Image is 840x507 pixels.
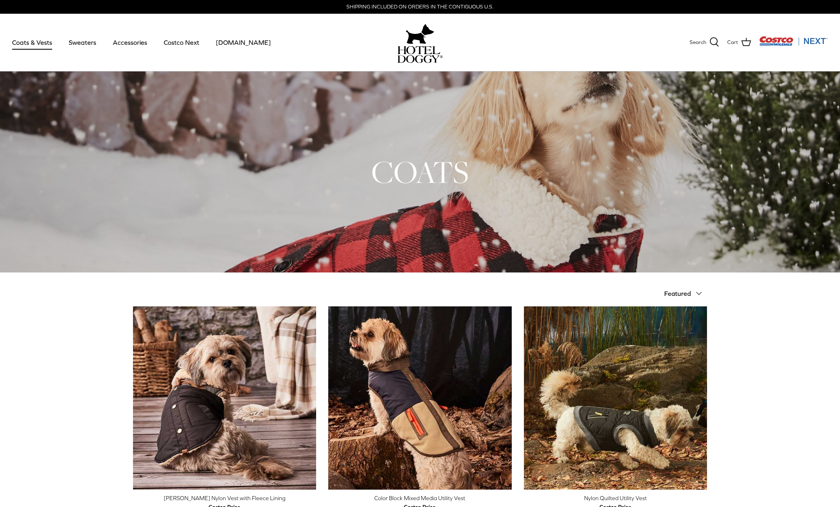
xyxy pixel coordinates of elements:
a: Accessories [106,29,154,56]
a: Sweaters [61,29,103,56]
button: Featured [664,285,707,302]
a: Search [690,37,719,48]
span: Search [690,38,706,47]
img: hoteldoggycom [397,46,443,63]
img: tan dog wearing a blue & brown vest [328,306,511,489]
a: Costco Next [156,29,207,56]
a: Nylon Quilted Utility Vest [524,306,707,489]
span: Featured [664,290,691,297]
a: Color Block Mixed Media Utility Vest [328,306,511,489]
img: hoteldoggy.com [406,22,434,46]
div: [PERSON_NAME] Nylon Vest with Fleece Lining [133,494,316,503]
a: Coats & Vests [5,29,59,56]
a: hoteldoggy.com hoteldoggycom [397,22,443,63]
div: Nylon Quilted Utility Vest [524,494,707,503]
span: Cart [727,38,738,47]
img: Costco Next [759,36,828,46]
h1: COATS [133,152,707,192]
a: Melton Nylon Vest with Fleece Lining [133,306,316,489]
div: Color Block Mixed Media Utility Vest [328,494,511,503]
a: [DOMAIN_NAME] [209,29,278,56]
a: Visit Costco Next [759,41,828,47]
a: Cart [727,37,751,48]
